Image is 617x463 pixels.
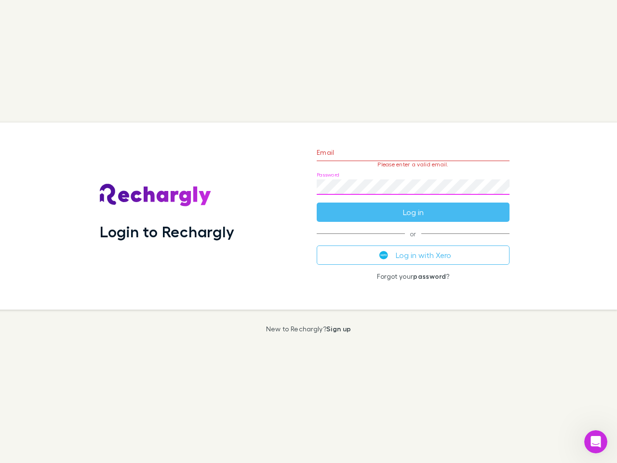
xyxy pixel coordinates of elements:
[326,325,351,333] a: Sign up
[413,272,446,280] a: password
[100,184,212,207] img: Rechargly's Logo
[317,161,510,168] p: Please enter a valid email.
[317,272,510,280] p: Forgot your ?
[266,325,351,333] p: New to Rechargly?
[379,251,388,259] img: Xero's logo
[317,233,510,234] span: or
[100,222,234,241] h1: Login to Rechargly
[584,430,607,453] iframe: Intercom live chat
[317,203,510,222] button: Log in
[317,171,339,178] label: Password
[317,245,510,265] button: Log in with Xero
